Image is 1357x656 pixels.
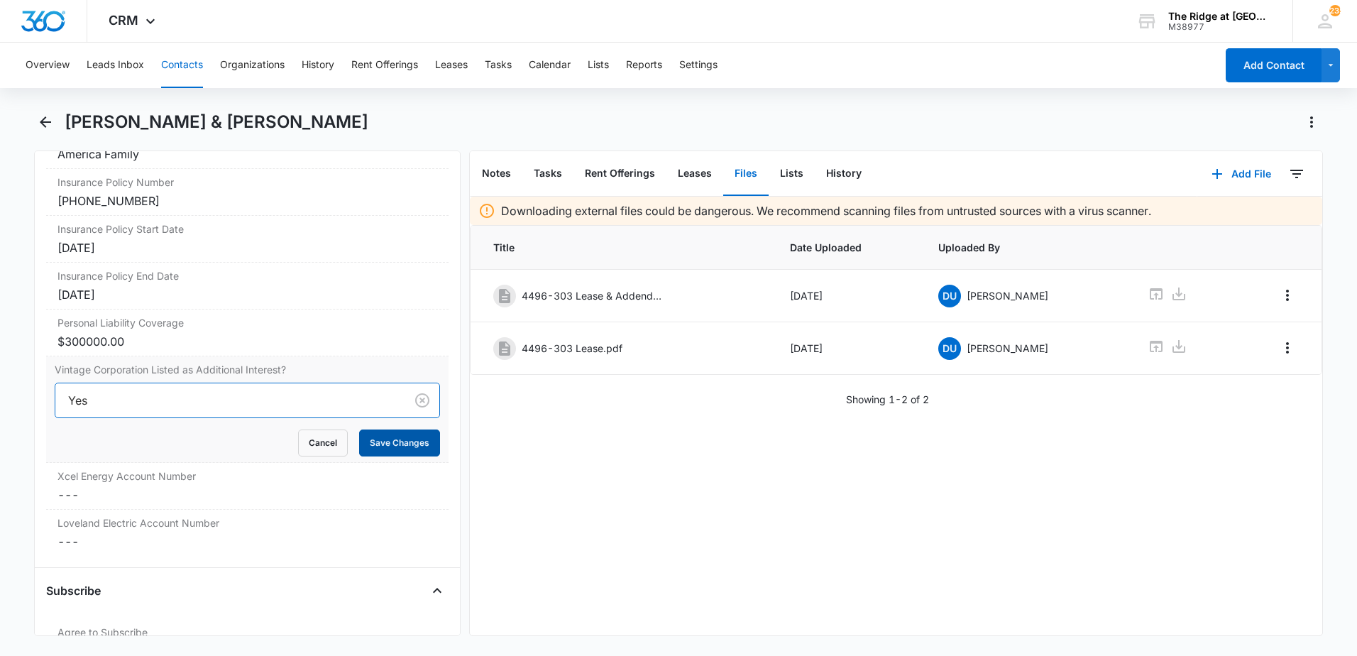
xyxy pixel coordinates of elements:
[815,152,873,196] button: History
[1285,163,1308,185] button: Filters
[46,510,449,556] div: Loveland Electric Account Number---
[302,43,334,88] button: History
[34,111,56,133] button: Back
[1276,284,1299,307] button: Overflow Menu
[57,625,437,640] label: Agree to Subscribe
[666,152,723,196] button: Leases
[57,222,437,236] label: Insurance Policy Start Date
[46,263,449,310] div: Insurance Policy End Date[DATE]
[529,43,571,88] button: Calendar
[57,268,437,283] label: Insurance Policy End Date
[485,43,512,88] button: Tasks
[938,240,1114,255] span: Uploaded By
[57,486,437,503] dd: ---
[723,152,769,196] button: Files
[1168,22,1272,32] div: account id
[1329,5,1341,16] span: 235
[57,533,437,550] dd: ---
[522,341,622,356] p: 4496-303 Lease.pdf
[57,239,437,256] div: [DATE]
[57,146,437,163] div: America Family
[351,43,418,88] button: Rent Offerings
[626,43,662,88] button: Reports
[501,202,1151,219] p: Downloading external files could be dangerous. We recommend scanning files from untrusted sources...
[359,430,440,457] button: Save Changes
[679,43,718,88] button: Settings
[573,152,666,196] button: Rent Offerings
[471,152,522,196] button: Notes
[522,152,573,196] button: Tasks
[426,579,449,602] button: Close
[938,337,961,360] span: DU
[57,175,437,190] label: Insurance Policy Number
[57,469,437,483] label: Xcel Energy Account Number
[411,389,434,412] button: Clear
[790,240,904,255] span: Date Uploaded
[493,240,756,255] span: Title
[1226,48,1322,82] button: Add Contact
[1329,5,1341,16] div: notifications count
[1276,337,1299,359] button: Overflow Menu
[55,362,440,377] label: Vintage Corporation Listed as Additional Interest?
[57,315,437,330] label: Personal Liability Coverage
[769,152,815,196] button: Lists
[46,582,101,599] h4: Subscribe
[57,515,437,530] label: Loveland Electric Account Number
[298,430,348,457] button: Cancel
[773,322,921,375] td: [DATE]
[46,216,449,263] div: Insurance Policy Start Date[DATE]
[1300,111,1323,133] button: Actions
[46,310,449,356] div: Personal Liability Coverage$300000.00
[967,341,1048,356] p: [PERSON_NAME]
[588,43,609,88] button: Lists
[87,43,144,88] button: Leads Inbox
[57,286,437,303] div: [DATE]
[46,169,449,216] div: Insurance Policy Number[PHONE_NUMBER]
[1197,157,1285,191] button: Add File
[26,43,70,88] button: Overview
[57,192,437,209] div: [PHONE_NUMBER]
[109,13,138,28] span: CRM
[220,43,285,88] button: Organizations
[773,270,921,322] td: [DATE]
[65,111,368,133] h1: [PERSON_NAME] & [PERSON_NAME]
[846,392,929,407] p: Showing 1-2 of 2
[57,333,437,350] dd: $300000.00
[522,288,664,303] p: 4496-303 Lease & Addendums.pdf
[435,43,468,88] button: Leases
[938,285,961,307] span: DU
[161,43,203,88] button: Contacts
[967,288,1048,303] p: [PERSON_NAME]
[1168,11,1272,22] div: account name
[46,463,449,510] div: Xcel Energy Account Number---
